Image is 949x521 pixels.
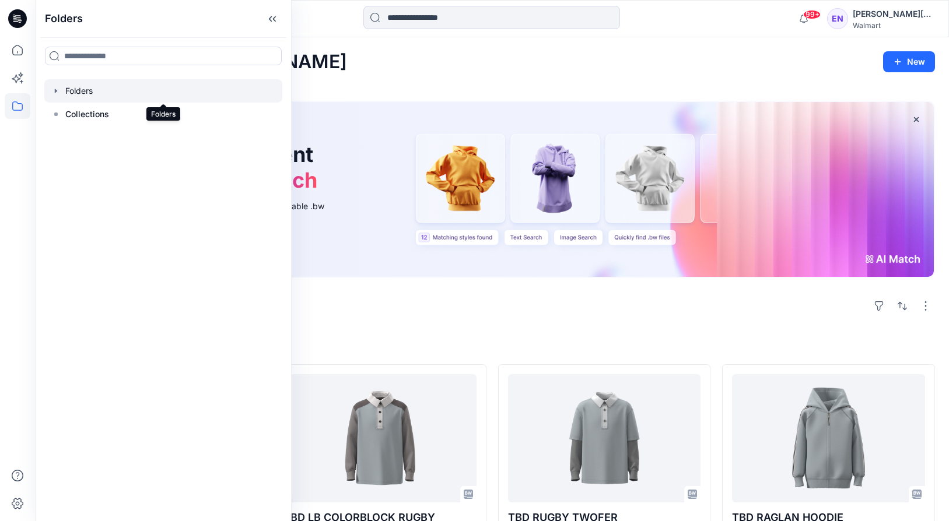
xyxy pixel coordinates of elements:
[853,7,934,21] div: [PERSON_NAME][DATE]
[732,374,925,502] a: TBD RAGLAN HOODIE
[65,107,109,121] p: Collections
[508,374,701,502] a: TBD RUGBY TWOFER
[803,10,821,19] span: 99+
[283,374,477,502] a: TBD LB COLORBLOCK RUGBY
[853,21,934,30] div: Walmart
[49,339,935,353] h4: Styles
[883,51,935,72] button: New
[827,8,848,29] div: EN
